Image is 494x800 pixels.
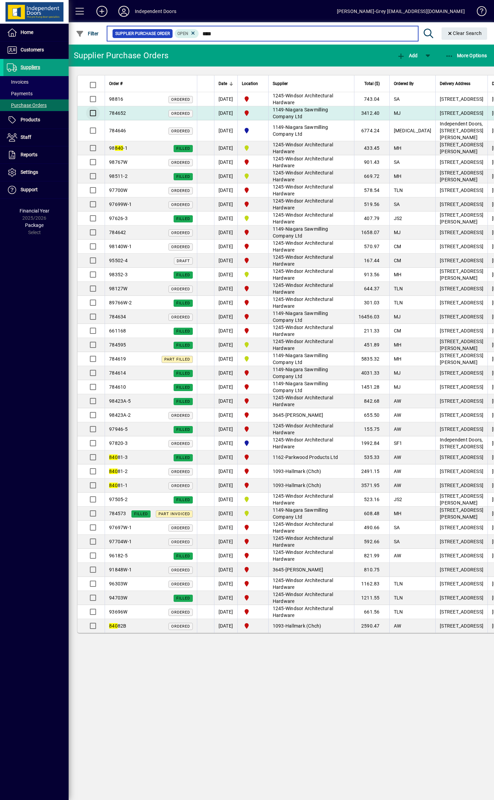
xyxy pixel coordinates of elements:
[109,187,128,193] span: 97700W
[242,369,264,377] span: Christchurch
[109,286,128,291] span: 98127W
[214,268,237,282] td: [DATE]
[435,394,487,408] td: [STREET_ADDRESS]
[21,134,31,140] span: Staff
[394,412,401,418] span: AW
[176,273,190,277] span: Filled
[242,383,264,391] span: Christchurch
[109,202,132,207] span: 97699W-1
[214,120,237,141] td: [DATE]
[268,408,354,422] td: -
[242,186,264,194] span: Christchurch
[354,310,389,324] td: 16456.03
[268,422,354,436] td: -
[444,49,489,62] button: More Options
[242,80,258,87] span: Location
[435,211,487,226] td: [STREET_ADDRESS][PERSON_NAME]
[273,80,350,87] div: Supplier
[7,91,33,96] span: Payments
[273,437,333,449] span: Windsor Architectural Hardware
[242,425,264,433] span: Christchurch
[273,212,333,225] span: Windsor Architectural Hardware
[435,169,487,183] td: [STREET_ADDRESS][PERSON_NAME]
[268,226,354,240] td: -
[214,310,237,324] td: [DATE]
[354,366,389,380] td: 4031.33
[171,97,190,102] span: Ordered
[242,95,264,103] span: Christchurch
[273,198,284,204] span: 1245
[354,183,389,197] td: 578.54
[394,173,402,179] span: MH
[435,155,487,169] td: [STREET_ADDRESS]
[435,268,487,282] td: [STREET_ADDRESS][PERSON_NAME]
[435,324,487,338] td: [STREET_ADDRESS]
[176,301,190,305] span: Filled
[242,355,264,363] span: Timaru
[171,160,190,165] span: Ordered
[268,141,354,155] td: -
[109,96,123,102] span: 98816
[109,80,193,87] div: Order #
[268,366,354,380] td: -
[242,341,264,349] span: Timaru
[20,208,49,214] span: Financial Year
[273,367,284,372] span: 1149
[394,216,402,221] span: JS2
[214,394,237,408] td: [DATE]
[109,216,128,221] span: 97626-3
[214,422,237,436] td: [DATE]
[394,384,401,390] span: MJ
[242,411,264,419] span: Christchurch
[273,156,284,161] span: 1245
[273,339,333,351] span: Windsor Architectural Hardware
[435,366,487,380] td: [STREET_ADDRESS]
[109,80,122,87] span: Order #
[354,106,389,120] td: 3412.40
[394,398,401,404] span: AW
[109,398,131,404] span: 98423A-5
[3,41,69,59] a: Customers
[273,124,328,137] span: Niagara Sawmilling Company Ltd
[113,5,135,17] button: Profile
[273,156,333,168] span: Windsor Architectural Hardware
[214,169,237,183] td: [DATE]
[268,380,354,394] td: -
[273,240,333,253] span: Windsor Architectural Hardware
[273,268,284,274] span: 1245
[109,272,128,277] span: 98352-3
[109,230,126,235] span: 784642
[273,268,333,281] span: Windsor Architectural Hardware
[109,110,126,116] span: 784652
[171,231,190,235] span: Ordered
[242,214,264,222] span: Timaru
[435,338,487,352] td: [STREET_ADDRESS][PERSON_NAME]
[3,129,69,146] a: Staff
[214,183,237,197] td: [DATE]
[394,159,400,165] span: SA
[268,338,354,352] td: -
[109,342,126,348] span: 784595
[3,88,69,99] a: Payments
[91,5,113,17] button: Add
[219,80,233,87] div: Date
[242,299,264,307] span: Christchurch
[273,367,328,379] span: Niagara Sawmilling Company Ltd
[273,254,284,260] span: 1245
[394,96,400,102] span: SA
[435,254,487,268] td: [STREET_ADDRESS]
[394,128,432,133] span: [MEDICAL_DATA]
[242,327,264,335] span: Christchurch
[3,24,69,41] a: Home
[472,1,485,24] a: Knowledge Base
[273,170,333,182] span: Windsor Architectural Hardware
[109,159,128,165] span: 98767W
[394,356,402,362] span: MH
[394,258,401,263] span: CM
[214,324,237,338] td: [DATE]
[273,423,333,435] span: Windsor Architectural Hardware
[7,102,47,108] span: Purchase Orders
[214,436,237,450] td: [DATE]
[394,80,432,87] div: Ordered By
[109,328,126,334] span: 661168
